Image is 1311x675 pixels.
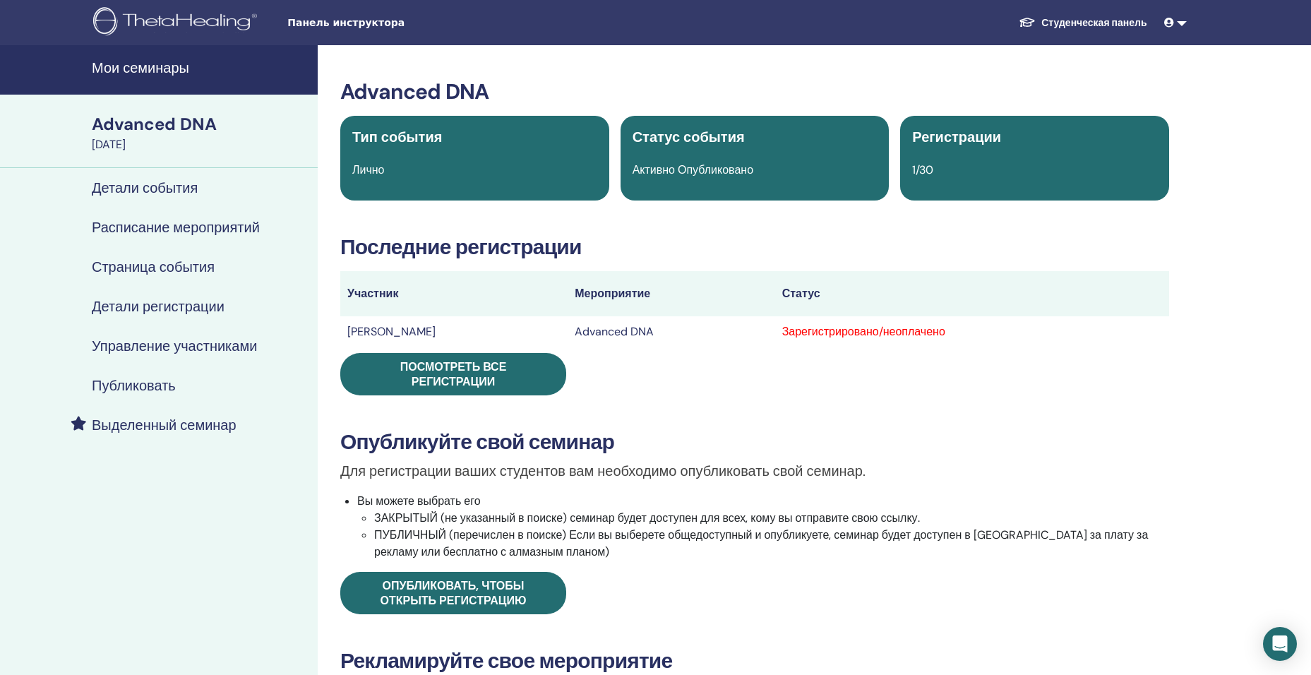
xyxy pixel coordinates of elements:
p: Для регистрации ваших студентов вам необходимо опубликовать свой семинар. [340,460,1169,482]
h4: Выделенный семинар [92,417,237,434]
td: [PERSON_NAME] [340,316,568,347]
span: Статус события [633,128,745,146]
span: Регистрации [912,128,1001,146]
img: graduation-cap-white.svg [1019,16,1036,28]
a: Студенческая панель [1007,10,1158,36]
th: Статус [775,271,1169,316]
th: Участник [340,271,568,316]
li: ЗАКРЫТЫЙ (не указанный в поиске) семинар будет доступен для всех, кому вы отправите свою ссылку. [374,510,1169,527]
h4: Расписание мероприятий [92,219,260,236]
li: Вы можете выбрать его [357,493,1169,561]
th: Мероприятие [568,271,774,316]
a: Посмотреть все регистрации [340,353,566,395]
div: Зарегистрировано/неоплачено [782,323,1162,340]
h3: Рекламируйте свое мероприятие [340,648,1169,674]
h3: Последние регистрации [340,234,1169,260]
a: Опубликовать, чтобы открыть регистрацию [340,572,566,614]
span: Тип события [352,128,442,146]
div: Open Intercom Messenger [1263,627,1297,661]
td: Advanced DNA [568,316,774,347]
span: Лично [352,162,385,177]
h4: Детали регистрации [92,298,225,315]
img: logo.png [93,7,262,39]
h4: Детали события [92,179,198,196]
h4: Управление участниками [92,337,257,354]
span: Панель инструктора [287,16,499,30]
span: 1/30 [912,162,933,177]
div: Advanced DNA [92,112,309,136]
div: [DATE] [92,136,309,153]
li: ПУБЛИЧНЫЙ (перечислен в поиске) Если вы выберете общедоступный и опубликуете, семинар будет досту... [374,527,1169,561]
h4: Мои семинары [92,59,309,76]
span: Опубликовать, чтобы открыть регистрацию [381,578,527,608]
h3: Опубликуйте свой семинар [340,429,1169,455]
span: Посмотреть все регистрации [400,359,507,389]
h4: Страница события [92,258,215,275]
span: Активно Опубликовано [633,162,753,177]
a: Advanced DNA[DATE] [83,112,318,153]
h3: Advanced DNA [340,79,1169,104]
h4: Публиковать [92,377,176,394]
